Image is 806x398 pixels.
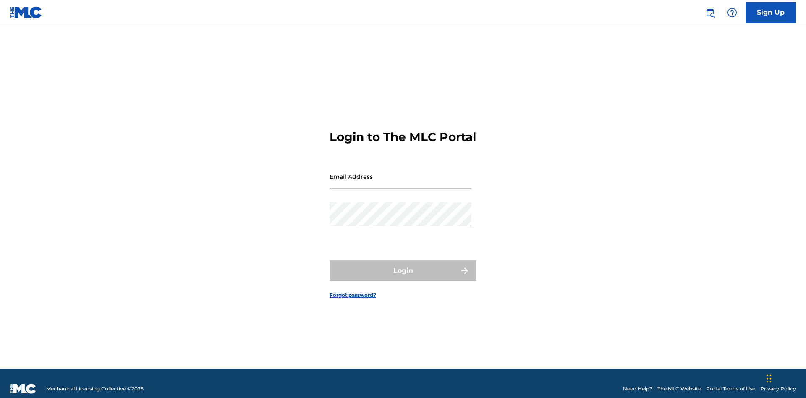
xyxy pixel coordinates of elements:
a: Public Search [702,4,719,21]
span: Mechanical Licensing Collective © 2025 [46,385,144,393]
a: Sign Up [746,2,796,23]
h3: Login to The MLC Portal [330,130,476,144]
img: search [705,8,715,18]
iframe: Chat Widget [764,358,806,398]
div: Drag [767,366,772,391]
a: Portal Terms of Use [706,385,755,393]
div: Help [724,4,741,21]
img: help [727,8,737,18]
a: The MLC Website [657,385,701,393]
a: Privacy Policy [760,385,796,393]
img: logo [10,384,36,394]
img: MLC Logo [10,6,42,18]
a: Need Help? [623,385,652,393]
a: Forgot password? [330,291,376,299]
